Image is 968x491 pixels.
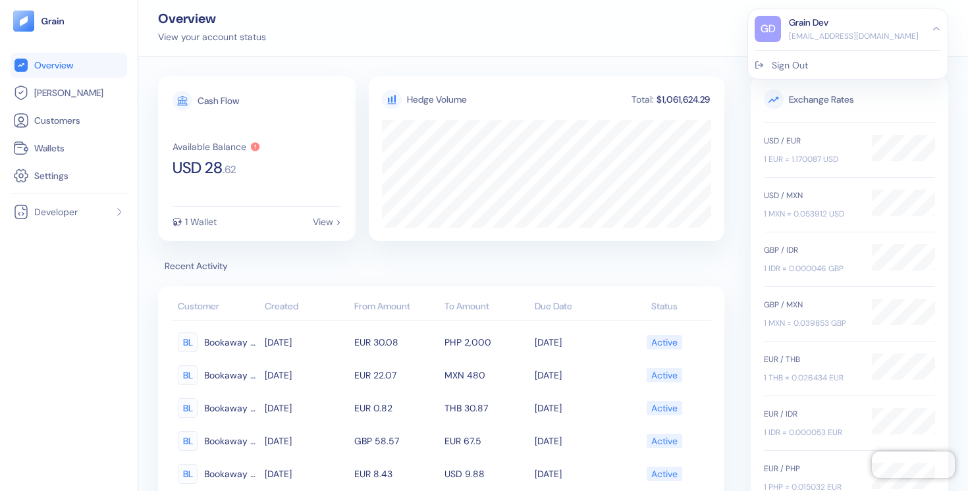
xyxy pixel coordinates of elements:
[204,430,258,452] span: Bookaway Live Customer
[204,463,258,485] span: Bookaway Live Customer
[789,16,828,30] div: Grain Dev
[173,160,223,176] span: USD 28
[171,294,261,321] th: Customer
[261,392,352,425] td: [DATE]
[13,113,124,128] a: Customers
[173,142,246,151] div: Available Balance
[531,392,622,425] td: [DATE]
[178,398,198,418] div: BL
[764,353,859,365] div: EUR / THB
[764,263,859,274] div: 1 IDR = 0.000046 GBP
[178,431,198,451] div: BL
[531,359,622,392] td: [DATE]
[872,452,955,478] iframe: Chatra live chat
[651,364,678,386] div: Active
[764,153,859,165] div: 1 EUR = 1.170087 USD
[441,326,531,359] td: PHP 2,000
[351,326,441,359] td: EUR 30.08
[764,208,859,220] div: 1 MXN = 0.053912 USD
[13,85,124,101] a: [PERSON_NAME]
[441,425,531,457] td: EUR 67.5
[41,16,65,26] img: logo
[655,95,711,104] div: $1,061,624.29
[755,16,781,42] div: GD
[630,95,655,104] div: Total:
[624,299,705,313] div: Status
[441,457,531,490] td: USD 9.88
[173,142,261,152] button: Available Balance
[531,326,622,359] td: [DATE]
[13,57,124,73] a: Overview
[764,90,935,109] span: Exchange Rates
[13,140,124,156] a: Wallets
[764,317,859,329] div: 1 MXN = 0.039853 GBP
[764,135,859,147] div: USD / EUR
[531,457,622,490] td: [DATE]
[764,190,859,201] div: USD / MXN
[204,331,258,353] span: Bookaway Live Customer
[34,86,103,99] span: [PERSON_NAME]
[34,205,78,219] span: Developer
[158,259,724,273] span: Recent Activity
[351,294,441,321] th: From Amount
[531,294,622,321] th: Due Date
[351,392,441,425] td: EUR 0.82
[13,11,34,32] img: logo-tablet-V2.svg
[651,463,678,485] div: Active
[764,408,859,420] div: EUR / IDR
[223,165,236,175] span: . 62
[313,217,341,226] div: View >
[178,365,198,385] div: BL
[34,142,65,155] span: Wallets
[178,332,198,352] div: BL
[185,217,217,226] div: 1 Wallet
[764,299,859,311] div: GBP / MXN
[772,59,808,72] div: Sign Out
[261,294,352,321] th: Created
[441,294,531,321] th: To Amount
[351,425,441,457] td: GBP 58.57
[531,425,622,457] td: [DATE]
[441,359,531,392] td: MXN 480
[351,457,441,490] td: EUR 8.43
[34,59,73,72] span: Overview
[204,397,258,419] span: Bookaway Live Customer
[158,30,266,44] div: View your account status
[351,359,441,392] td: EUR 22.07
[34,169,68,182] span: Settings
[789,30,919,42] div: [EMAIL_ADDRESS][DOMAIN_NAME]
[651,397,678,419] div: Active
[407,93,467,107] div: Hedge Volume
[261,326,352,359] td: [DATE]
[204,364,258,386] span: Bookaway Live Customer
[178,464,198,484] div: BL
[651,430,678,452] div: Active
[13,168,124,184] a: Settings
[764,372,859,384] div: 1 THB = 0.026434 EUR
[764,426,859,438] div: 1 IDR = 0.000053 EUR
[764,244,859,256] div: GBP / IDR
[441,392,531,425] td: THB 30.87
[764,463,859,475] div: EUR / PHP
[198,96,239,105] div: Cash Flow
[158,12,266,25] div: Overview
[261,359,352,392] td: [DATE]
[651,331,678,353] div: Active
[261,425,352,457] td: [DATE]
[34,114,80,127] span: Customers
[261,457,352,490] td: [DATE]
